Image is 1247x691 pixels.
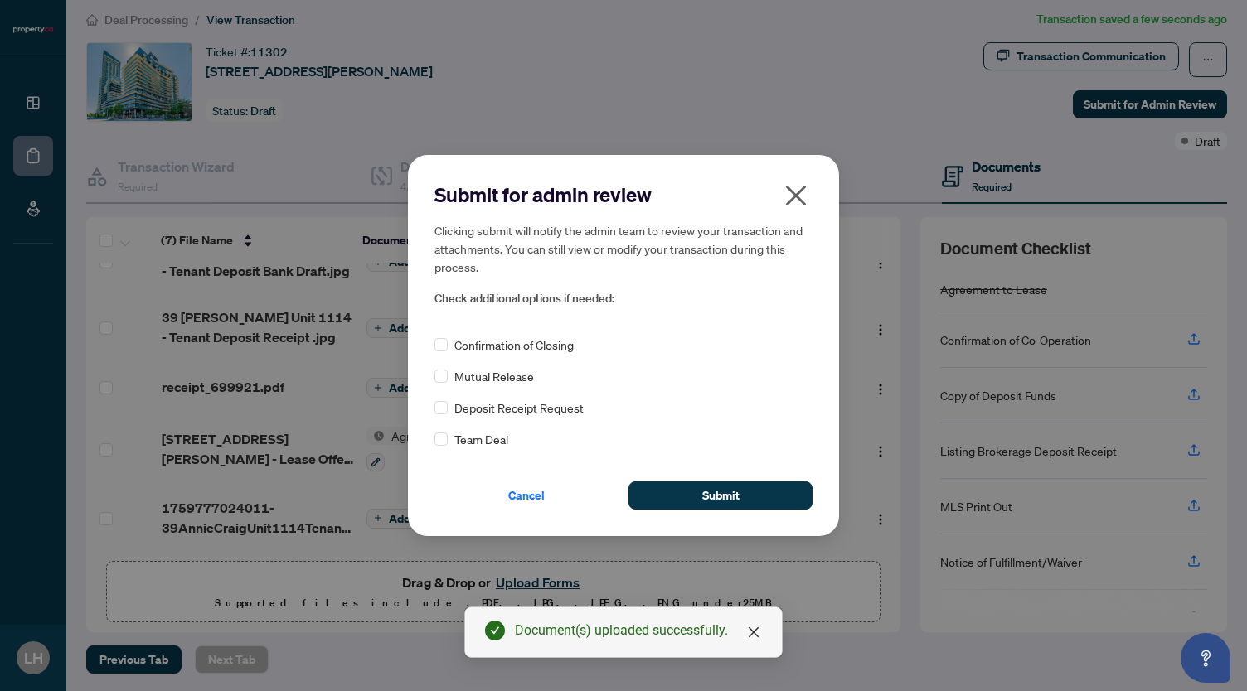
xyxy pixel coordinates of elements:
[434,289,813,308] span: Check additional options if needed:
[702,482,740,509] span: Submit
[454,430,508,448] span: Team Deal
[454,399,584,417] span: Deposit Receipt Request
[434,181,813,208] h2: Submit for admin review
[747,626,760,639] span: close
[745,623,763,641] a: Close
[434,221,813,276] h5: Clicking submit will notify the admin team to review your transaction and attachments. You can st...
[783,182,809,209] span: close
[1181,633,1230,683] button: Open asap
[434,481,619,510] button: Cancel
[454,367,534,385] span: Mutual Release
[515,621,762,640] div: Document(s) uploaded successfully.
[628,481,813,510] button: Submit
[508,482,545,509] span: Cancel
[454,336,574,354] span: Confirmation of Closing
[485,621,505,640] span: check-circle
